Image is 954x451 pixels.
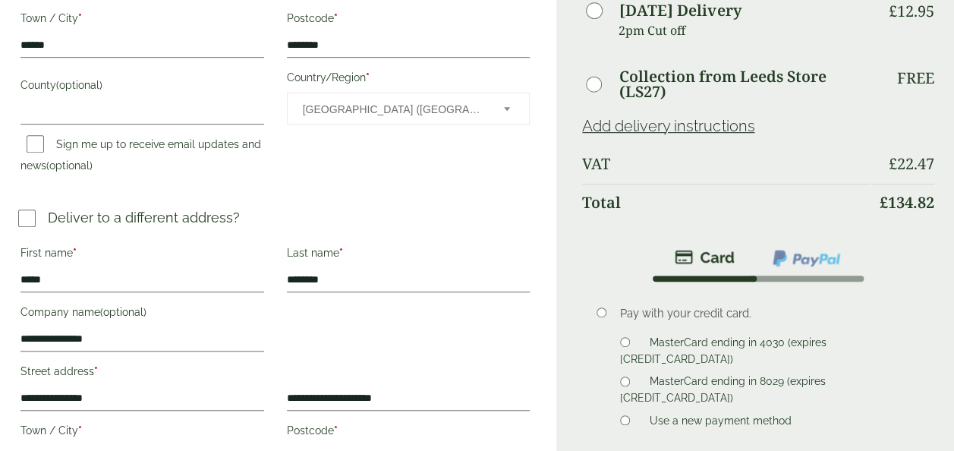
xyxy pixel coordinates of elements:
a: Add delivery instructions [582,117,754,135]
label: Street address [20,361,264,386]
bdi: 22.47 [889,153,934,174]
label: Postcode [287,420,531,446]
label: MasterCard ending in 8029 (expires [CREDIT_CARD_DATA]) [620,375,825,408]
abbr: required [78,424,82,437]
label: Country/Region [287,67,531,93]
p: 2pm Cut off [619,19,869,42]
span: (optional) [100,306,146,318]
th: Total [582,184,869,221]
span: £ [889,153,897,174]
th: VAT [582,146,869,182]
abbr: required [334,12,338,24]
img: ppcp-gateway.png [771,248,842,268]
input: Sign me up to receive email updates and news(optional) [27,135,44,153]
span: £ [889,1,897,21]
abbr: required [339,247,343,259]
label: Town / City [20,420,264,446]
abbr: required [94,365,98,377]
label: Company name [20,301,264,327]
label: MasterCard ending in 4030 (expires [CREDIT_CARD_DATA]) [620,336,826,370]
img: stripe.png [675,248,735,266]
label: Town / City [20,8,264,33]
span: Country/Region [287,93,531,125]
abbr: required [78,12,82,24]
label: [DATE] Delivery [619,3,741,18]
span: (optional) [56,79,102,91]
label: Collection from Leeds Store (LS27) [619,69,869,99]
span: United Kingdom (UK) [303,93,484,125]
label: Postcode [287,8,531,33]
label: First name [20,242,264,268]
p: Free [897,69,934,87]
bdi: 12.95 [889,1,934,21]
label: Sign me up to receive email updates and news [20,138,261,176]
bdi: 134.82 [880,192,934,213]
label: Use a new payment method [643,415,797,431]
label: County [20,74,264,100]
p: Deliver to a different address? [48,207,240,228]
abbr: required [334,424,338,437]
span: (optional) [46,159,93,172]
label: Last name [287,242,531,268]
p: Pay with your credit card. [620,305,912,322]
abbr: required [73,247,77,259]
span: £ [880,192,888,213]
abbr: required [366,71,370,84]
